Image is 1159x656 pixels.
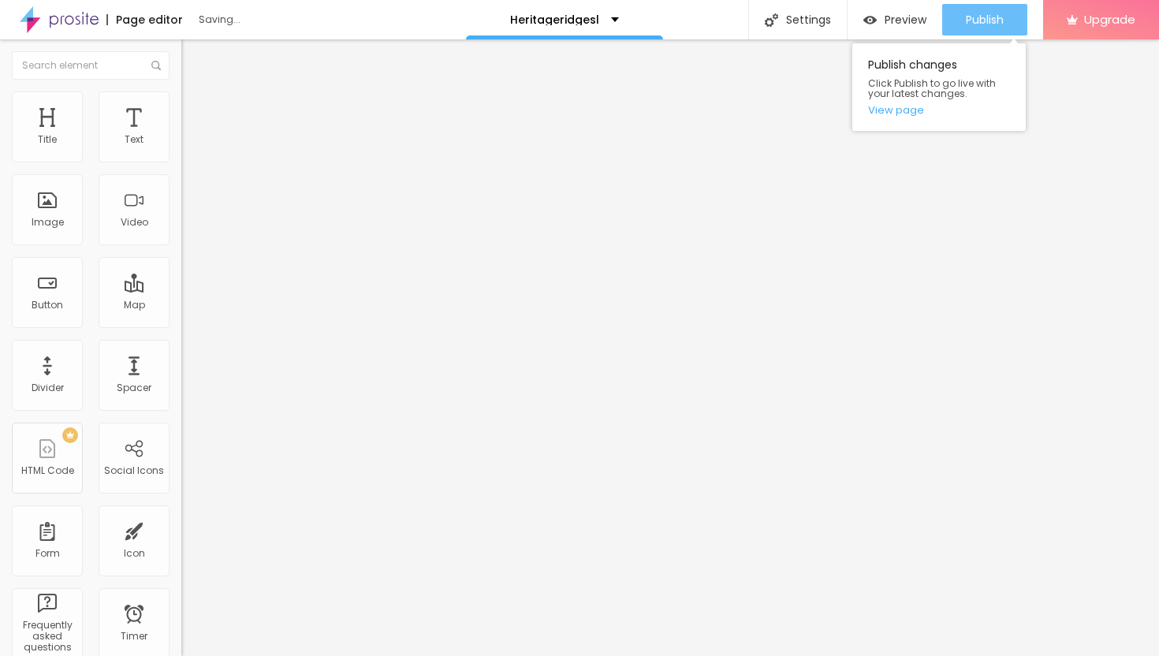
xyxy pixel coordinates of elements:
[1084,13,1135,26] span: Upgrade
[966,13,1004,26] span: Publish
[117,382,151,393] div: Spacer
[765,13,778,27] img: Icone
[32,382,64,393] div: Divider
[125,134,143,145] div: Text
[32,217,64,228] div: Image
[124,300,145,311] div: Map
[942,4,1027,35] button: Publish
[21,465,74,476] div: HTML Code
[199,15,380,24] div: Saving...
[151,61,161,70] img: Icone
[121,217,148,228] div: Video
[852,43,1026,131] div: Publish changes
[32,300,63,311] div: Button
[848,4,942,35] button: Preview
[16,620,78,654] div: Frequently asked questions
[124,548,145,559] div: Icon
[863,13,877,27] img: view-1.svg
[885,13,926,26] span: Preview
[106,14,183,25] div: Page editor
[121,631,147,642] div: Timer
[868,78,1010,99] span: Click Publish to go live with your latest changes.
[35,548,60,559] div: Form
[868,105,1010,115] a: View page
[12,51,170,80] input: Search element
[510,14,599,25] p: Heritageridgesl
[38,134,57,145] div: Title
[181,39,1159,656] iframe: Editor
[104,465,164,476] div: Social Icons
